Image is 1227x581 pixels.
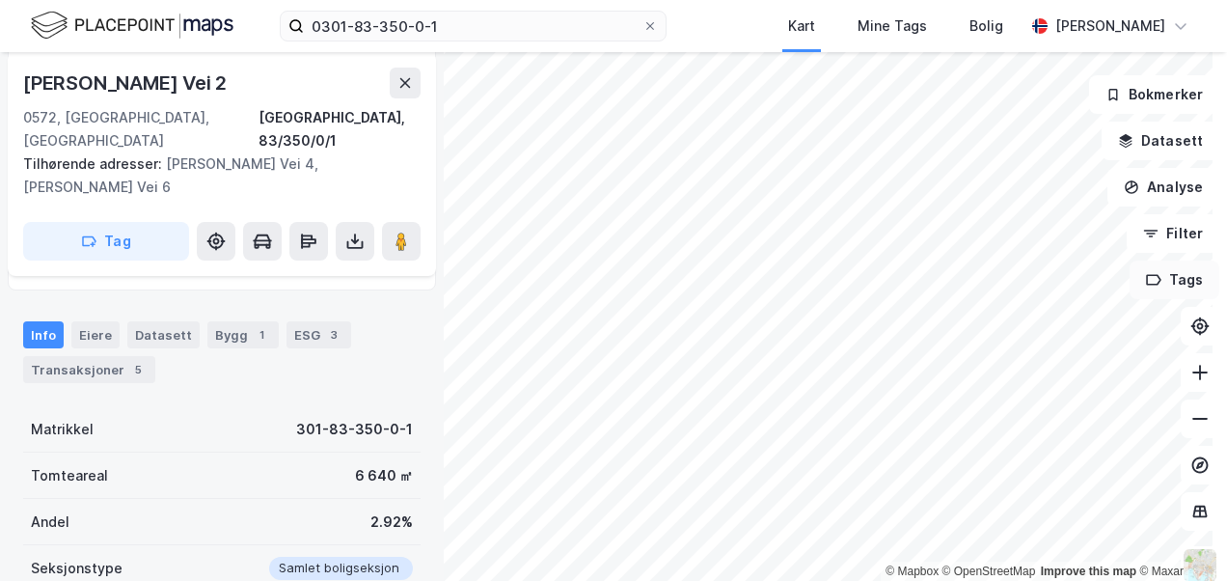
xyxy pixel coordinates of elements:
div: Transaksjoner [23,356,155,383]
div: 0572, [GEOGRAPHIC_DATA], [GEOGRAPHIC_DATA] [23,106,259,152]
button: Filter [1127,214,1219,253]
div: Eiere [71,321,120,348]
button: Datasett [1102,122,1219,160]
div: Mine Tags [858,14,927,38]
div: 6 640 ㎡ [355,464,413,487]
div: Info [23,321,64,348]
button: Bokmerker [1089,75,1219,114]
span: Tilhørende adresser: [23,155,166,172]
a: Improve this map [1041,565,1136,578]
iframe: Chat Widget [1131,488,1227,581]
div: [PERSON_NAME] [1055,14,1165,38]
button: Analyse [1107,168,1219,207]
div: Andel [31,511,69,534]
button: Tag [23,222,189,261]
div: 3 [324,325,343,345]
div: 301-83-350-0-1 [296,418,413,441]
button: Tags [1130,261,1219,299]
div: Seksjonstype [31,557,123,580]
div: 2.92% [370,511,413,534]
div: Bolig [969,14,1003,38]
div: [PERSON_NAME] Vei 4, [PERSON_NAME] Vei 6 [23,152,405,199]
div: Kart [788,14,815,38]
div: ESG [286,321,351,348]
a: Mapbox [886,565,939,578]
div: 1 [252,325,271,345]
div: 5 [128,360,148,379]
input: Søk på adresse, matrikkel, gårdeiere, leietakere eller personer [304,12,642,41]
div: Tomteareal [31,464,108,487]
div: [GEOGRAPHIC_DATA], 83/350/0/1 [259,106,421,152]
div: Bygg [207,321,279,348]
div: Matrikkel [31,418,94,441]
a: OpenStreetMap [942,565,1036,578]
div: [PERSON_NAME] Vei 2 [23,68,231,98]
img: logo.f888ab2527a4732fd821a326f86c7f29.svg [31,9,233,42]
div: Datasett [127,321,200,348]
